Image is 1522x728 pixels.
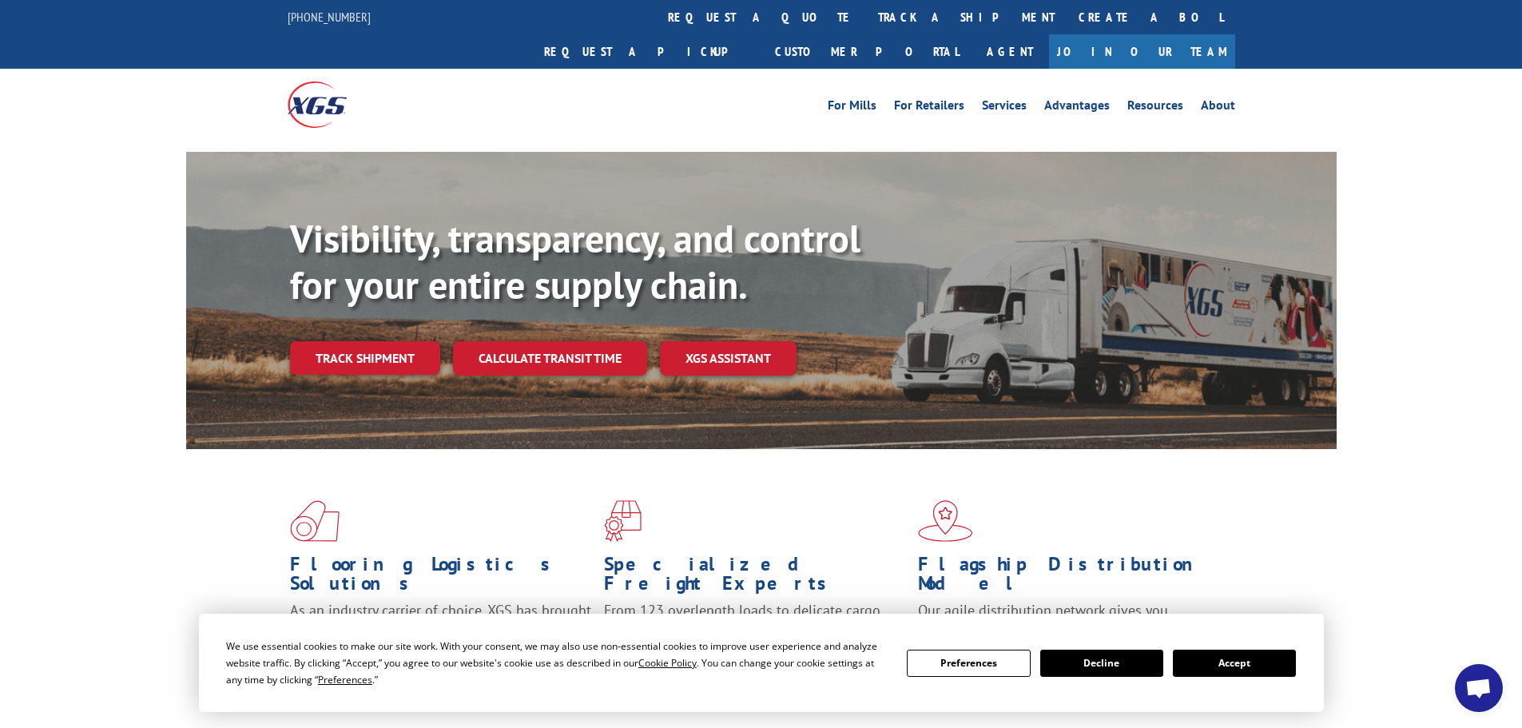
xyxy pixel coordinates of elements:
[1040,650,1163,677] button: Decline
[226,638,888,688] div: We use essential cookies to make our site work. With your consent, we may also use non-essential ...
[453,341,647,376] a: Calculate transit time
[1455,664,1503,712] div: Open chat
[1201,99,1235,117] a: About
[638,656,697,670] span: Cookie Policy
[604,555,906,601] h1: Specialized Freight Experts
[1173,650,1296,677] button: Accept
[288,9,371,25] a: [PHONE_NUMBER]
[290,213,860,309] b: Visibility, transparency, and control for your entire supply chain.
[763,34,971,69] a: Customer Portal
[604,500,642,542] img: xgs-icon-focused-on-flooring-red
[290,341,440,375] a: Track shipment
[290,601,591,658] span: As an industry carrier of choice, XGS has brought innovation and dedication to flooring logistics...
[918,500,973,542] img: xgs-icon-flagship-distribution-model-red
[290,500,340,542] img: xgs-icon-total-supply-chain-intelligence-red
[1049,34,1235,69] a: Join Our Team
[532,34,763,69] a: Request a pickup
[982,99,1027,117] a: Services
[894,99,964,117] a: For Retailers
[918,555,1220,601] h1: Flagship Distribution Model
[918,601,1212,638] span: Our agile distribution network gives you nationwide inventory management on demand.
[290,555,592,601] h1: Flooring Logistics Solutions
[199,614,1324,712] div: Cookie Consent Prompt
[318,673,372,686] span: Preferences
[971,34,1049,69] a: Agent
[907,650,1030,677] button: Preferences
[1127,99,1183,117] a: Resources
[1044,99,1110,117] a: Advantages
[660,341,797,376] a: XGS ASSISTANT
[604,601,906,672] p: From 123 overlength loads to delicate cargo, our experienced staff knows the best way to move you...
[828,99,876,117] a: For Mills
